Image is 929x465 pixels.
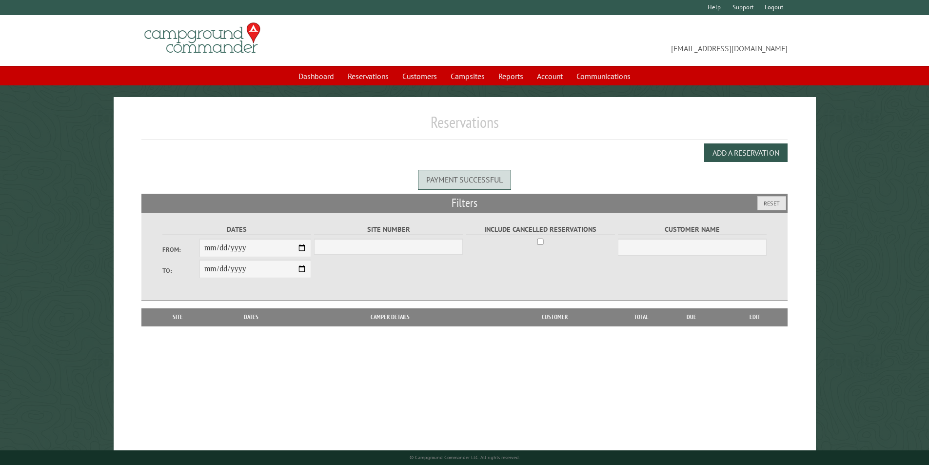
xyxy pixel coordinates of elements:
small: © Campground Commander LLC. All rights reserved. [410,454,520,461]
a: Account [531,67,569,85]
button: Reset [757,196,786,210]
a: Dashboard [293,67,340,85]
a: Communications [571,67,636,85]
label: Site Number [314,224,463,235]
th: Camper Details [293,308,487,326]
th: Dates [210,308,293,326]
th: Site [146,308,210,326]
a: Campsites [445,67,491,85]
a: Reservations [342,67,395,85]
th: Due [661,308,722,326]
button: Add a Reservation [704,143,788,162]
label: To: [162,266,199,275]
th: Total [622,308,661,326]
div: Payment successful [418,170,511,189]
label: Customer Name [618,224,767,235]
h2: Filters [141,194,788,212]
th: Customer [487,308,622,326]
label: Dates [162,224,311,235]
a: Customers [396,67,443,85]
h1: Reservations [141,113,788,140]
span: [EMAIL_ADDRESS][DOMAIN_NAME] [465,27,788,54]
a: Reports [493,67,529,85]
label: Include Cancelled Reservations [466,224,615,235]
label: From: [162,245,199,254]
img: Campground Commander [141,19,263,57]
th: Edit [722,308,788,326]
